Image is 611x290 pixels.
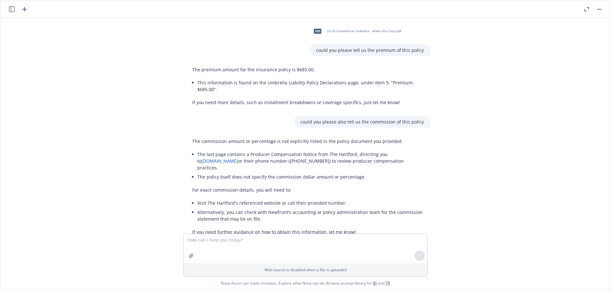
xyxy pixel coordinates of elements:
[327,29,401,33] span: 25-26 Commercial Umbrella - Arbor Vita Corp.pdf
[192,187,424,193] p: For exact commission details, you will need to:
[314,29,321,33] span: pdf
[385,280,390,286] a: TR
[197,198,424,208] li: Visit The Hartford's referenced website or call their provided number.
[373,280,377,286] a: BI
[310,23,403,39] div: pdf25-26 Commercial Umbrella - Arbor Vita Corp.pdf
[197,78,424,94] li: This information is found on the Umbrella Liability Policy Declarations page, under Item 5: "Prem...
[187,267,424,272] p: Web search is disabled when a file is uploaded
[316,47,424,53] p: could you please tell us the premium of this policy
[192,229,424,235] p: If you need further guidance on how to obtain this information, let me know!
[192,138,424,145] p: The commission amount or percentage is not explicitly listed in the policy document you provided.
[300,118,424,125] p: could you please also tell us the commission of this policy
[192,66,424,73] p: The premium amount for the insurance policy is $685.00.
[197,208,424,223] li: Alternatively, you can check with Newfront’s accounting or policy administration team for the com...
[192,99,424,106] p: If you need more details, such as installment breakdowns or coverage specifics, just let me know!
[221,277,390,290] span: Nova Assist can make mistakes. Explore what Nova can do: Browse prompt library for and
[197,172,424,181] li: The policy itself does not specify the commission dollar amount or percentage.
[197,150,424,172] li: The last page contains a Producer Compensation Notice from The Hartford, directing you to or thei...
[201,158,238,164] a: [DOMAIN_NAME]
